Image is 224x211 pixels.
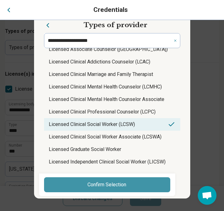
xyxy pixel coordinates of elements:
li: Licensed Independent Clinical Social Worker (LICSW) [44,156,180,168]
li: Licensed Clinical Mental Health Counselor Associate [44,93,180,106]
li: Licensed Clinical Marriage and Family Therapist [44,68,180,81]
button: Confirm Selection [44,177,170,192]
li: Licensed Clinical Social Worker Associate (LCSWA) [44,131,180,143]
li: Licensed Clinical Addictions Counselor (LCAC) [44,56,180,68]
button: Close [44,22,52,29]
li: Licensed Associate Counselor ([GEOGRAPHIC_DATA]) [44,43,180,56]
li: Licensed Clinical Professional Counselor (LCPC) [44,106,180,118]
li: Licensed Clinical Social Worker (LCSW) [44,118,180,131]
li: Licensed Clinical Mental Health Counselor (LCMHC) [44,81,180,93]
li: Licensed Graduate Social Worker [44,143,180,156]
h2: Types of provider [52,20,180,31]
